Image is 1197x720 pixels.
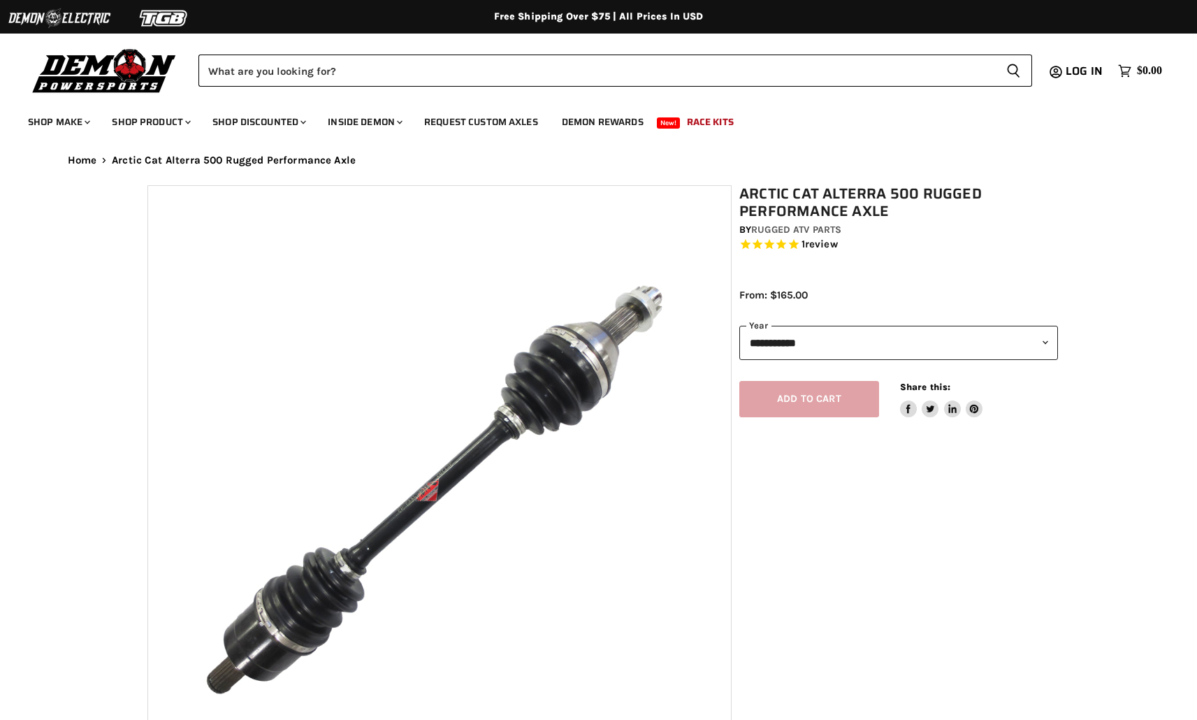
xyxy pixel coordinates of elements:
[739,289,808,301] span: From: $165.00
[676,108,744,136] a: Race Kits
[17,108,99,136] a: Shop Make
[112,154,356,166] span: Arctic Cat Alterra 500 Rugged Performance Axle
[801,238,838,251] span: 1 reviews
[17,102,1159,136] ul: Main menu
[995,55,1032,87] button: Search
[739,185,1058,220] h1: Arctic Cat Alterra 500 Rugged Performance Axle
[112,5,217,31] img: TGB Logo 2
[198,55,1032,87] form: Product
[551,108,654,136] a: Demon Rewards
[1111,61,1169,81] a: $0.00
[739,222,1058,238] div: by
[751,224,841,236] a: Rugged ATV Parts
[657,117,681,129] span: New!
[805,238,838,251] span: review
[900,381,983,418] aside: Share this:
[900,382,950,392] span: Share this:
[101,108,199,136] a: Shop Product
[1059,65,1111,78] a: Log in
[1066,62,1103,80] span: Log in
[1137,64,1162,78] span: $0.00
[28,45,181,95] img: Demon Powersports
[739,326,1058,360] select: year
[40,10,1158,23] div: Free Shipping Over $75 | All Prices In USD
[68,154,97,166] a: Home
[7,5,112,31] img: Demon Electric Logo 2
[40,154,1158,166] nav: Breadcrumbs
[198,55,995,87] input: Search
[414,108,549,136] a: Request Custom Axles
[317,108,411,136] a: Inside Demon
[202,108,314,136] a: Shop Discounted
[739,238,1058,252] span: Rated 5.0 out of 5 stars 1 reviews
